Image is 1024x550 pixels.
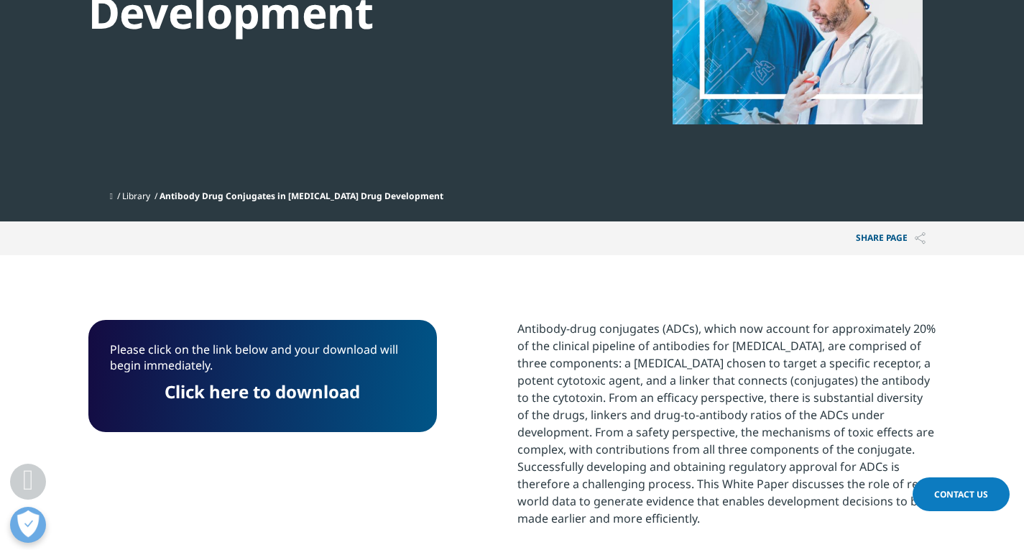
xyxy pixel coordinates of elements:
p: Antibody-drug conjugates (ADCs), which now account for approximately 20% of the clinical pipeline... [517,320,936,538]
span: Contact Us [934,488,988,500]
a: Click here to download [165,380,360,403]
button: Open Preferences [10,507,46,543]
span: Antibody Drug Conjugates in [MEDICAL_DATA] Drug Development [160,190,443,202]
p: Share PAGE [845,221,936,255]
a: Contact Us [913,477,1010,511]
a: Library [122,190,150,202]
button: Share PAGEShare PAGE [845,221,936,255]
img: Share PAGE [915,232,926,244]
p: Please click on the link below and your download will begin immediately. [110,342,415,384]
